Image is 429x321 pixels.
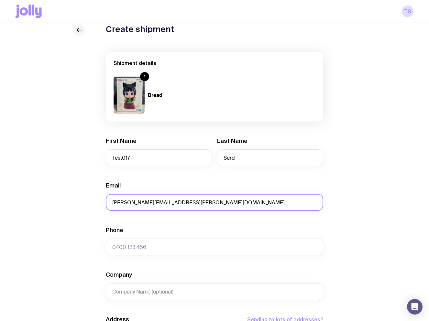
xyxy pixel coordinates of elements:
[148,92,211,99] h4: Bread
[106,283,323,300] input: Company Name (optional)
[217,149,323,166] input: Last Name
[217,137,247,145] label: Last Name
[106,239,323,255] input: 0400 123 456
[106,24,174,34] h1: Create shipment
[106,194,323,211] input: employee@company.com
[140,72,149,81] div: 1
[106,182,121,189] label: Email
[106,137,137,145] label: First Name
[106,271,132,279] label: Company
[402,5,413,17] a: TS
[114,60,315,66] h2: Shipment details
[407,299,423,315] div: Open Intercom Messenger
[106,226,123,234] label: Phone
[106,149,212,166] input: First Name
